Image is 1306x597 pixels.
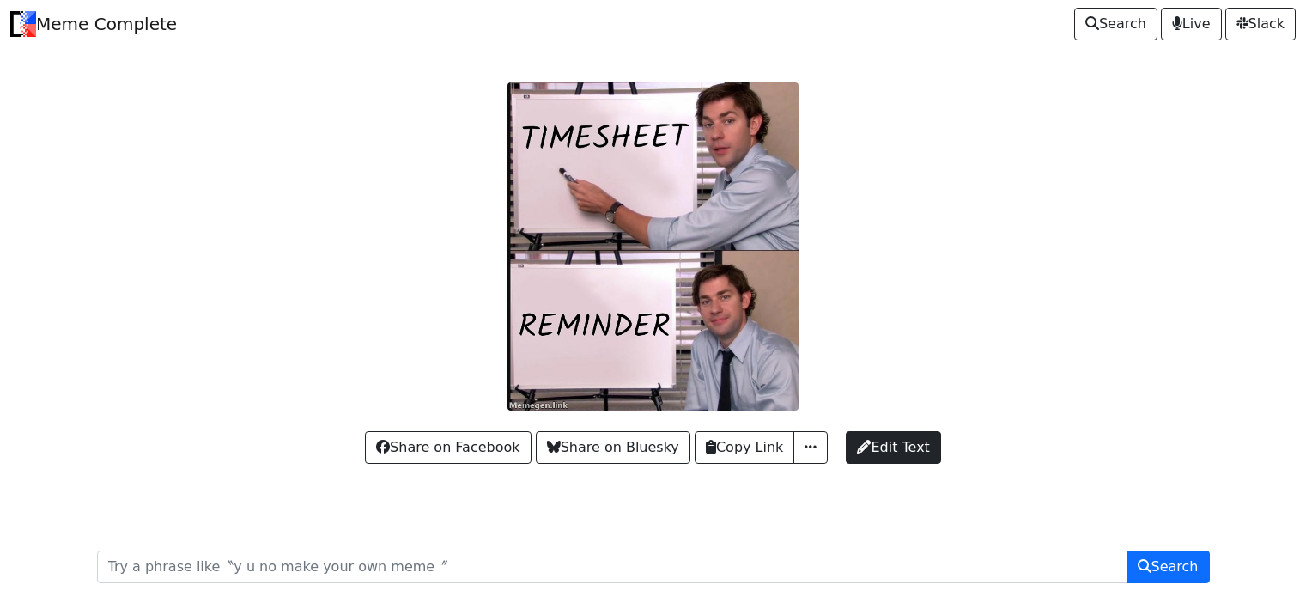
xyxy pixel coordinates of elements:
span: Share on Facebook [376,437,519,458]
a: Share on Facebook [365,431,531,464]
a: Meme Complete [10,7,177,41]
span: Search [1138,557,1199,577]
span: Search [1085,14,1146,34]
span: Live [1172,14,1211,34]
a: Search [1074,8,1157,40]
button: Search [1127,551,1210,583]
input: Try a phrase like〝y u no make your own meme〞 [97,551,1127,583]
span: Edit Text [857,437,929,458]
span: Slack [1236,14,1285,34]
button: Copy Link [695,431,794,464]
img: Meme Complete [10,11,36,37]
a: Edit Text [846,431,940,464]
a: Live [1161,8,1222,40]
span: Share on Bluesky [547,437,679,458]
a: Share on Bluesky [536,431,690,464]
a: Slack [1225,8,1296,40]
